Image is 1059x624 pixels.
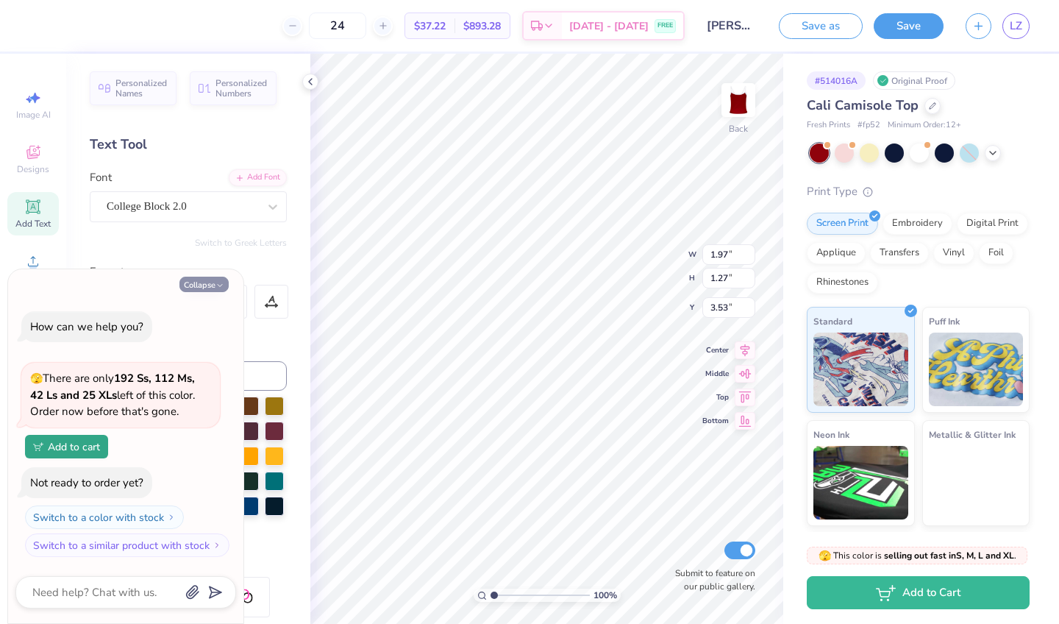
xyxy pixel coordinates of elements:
[819,549,1016,562] span: This color is .
[883,213,952,235] div: Embroidery
[874,13,944,39] button: Save
[1010,18,1022,35] span: LZ
[25,435,108,458] button: Add to cart
[696,11,768,40] input: Untitled Design
[807,71,866,90] div: # 514016A
[593,589,617,602] span: 100 %
[873,71,955,90] div: Original Proof
[819,549,831,563] span: 🫣
[957,213,1028,235] div: Digital Print
[215,78,268,99] span: Personalized Numbers
[702,392,729,403] span: Top
[30,372,43,386] span: 🫣
[929,427,1016,442] span: Metallic & Glitter Ink
[167,513,176,522] img: Switch to a color with stock
[25,506,184,529] button: Switch to a color with stock
[807,183,1030,200] div: Print Type
[807,272,878,294] div: Rhinestones
[414,18,446,34] span: $37.22
[17,163,49,175] span: Designs
[195,237,287,249] button: Switch to Greek Letters
[724,85,753,115] img: Back
[807,242,866,264] div: Applique
[807,119,850,132] span: Fresh Prints
[30,371,195,419] span: There are only left of this color. Order now before that's gone.
[115,78,168,99] span: Personalized Names
[15,218,51,230] span: Add Text
[30,371,195,403] strong: 192 Ss, 112 Ms, 42 Ls and 25 XLs
[807,576,1030,609] button: Add to Cart
[813,313,852,329] span: Standard
[929,333,1024,406] img: Puff Ink
[90,169,112,186] label: Font
[30,319,143,334] div: How can we help you?
[309,13,366,39] input: – –
[702,369,729,379] span: Middle
[813,333,908,406] img: Standard
[179,277,229,292] button: Collapse
[884,550,1014,561] strong: selling out fast in S, M, L and XL
[813,446,908,520] img: Neon Ink
[213,541,221,550] img: Switch to a similar product with stock
[857,119,880,132] span: # fp52
[90,135,287,155] div: Text Tool
[463,18,501,34] span: $893.28
[16,109,51,121] span: Image AI
[979,242,1013,264] div: Foil
[888,119,961,132] span: Minimum Order: 12 +
[807,96,919,114] span: Cali Camisole Top
[1002,13,1030,39] a: LZ
[30,475,143,490] div: Not ready to order yet?
[667,567,755,593] label: Submit to feature on our public gallery.
[929,313,960,329] span: Puff Ink
[702,345,729,355] span: Center
[929,446,1024,520] img: Metallic & Glitter Ink
[729,122,748,135] div: Back
[870,242,929,264] div: Transfers
[229,169,287,186] div: Add Font
[702,416,729,426] span: Bottom
[657,21,673,31] span: FREE
[813,427,849,442] span: Neon Ink
[569,18,649,34] span: [DATE] - [DATE]
[25,533,229,557] button: Switch to a similar product with stock
[33,442,43,451] img: Add to cart
[90,263,288,280] div: Format
[779,13,863,39] button: Save as
[807,213,878,235] div: Screen Print
[933,242,974,264] div: Vinyl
